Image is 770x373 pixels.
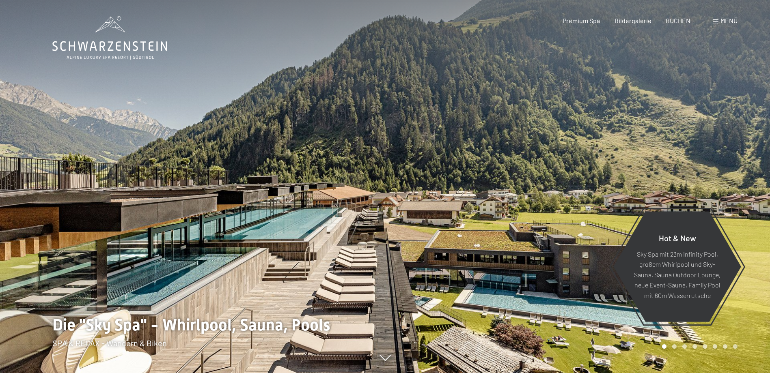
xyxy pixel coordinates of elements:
div: Carousel Pagination [659,344,738,349]
div: Carousel Page 5 [703,344,707,349]
div: Carousel Page 7 [723,344,727,349]
p: Sky Spa mit 23m Infinity Pool, großem Whirlpool und Sky-Sauna, Sauna Outdoor Lounge, neue Event-S... [633,249,721,300]
div: Carousel Page 2 [672,344,677,349]
a: Bildergalerie [615,17,651,24]
div: Carousel Page 8 [733,344,738,349]
a: BUCHEN [666,17,690,24]
div: Carousel Page 4 [692,344,697,349]
a: Premium Spa [563,17,600,24]
div: Carousel Page 3 [682,344,687,349]
span: Menü [720,17,738,24]
a: Hot & New Sky Spa mit 23m Infinity Pool, großem Whirlpool und Sky-Sauna, Sauna Outdoor Lounge, ne... [613,211,742,322]
div: Carousel Page 1 (Current Slide) [662,344,666,349]
span: Hot & New [659,233,696,242]
div: Carousel Page 6 [713,344,717,349]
